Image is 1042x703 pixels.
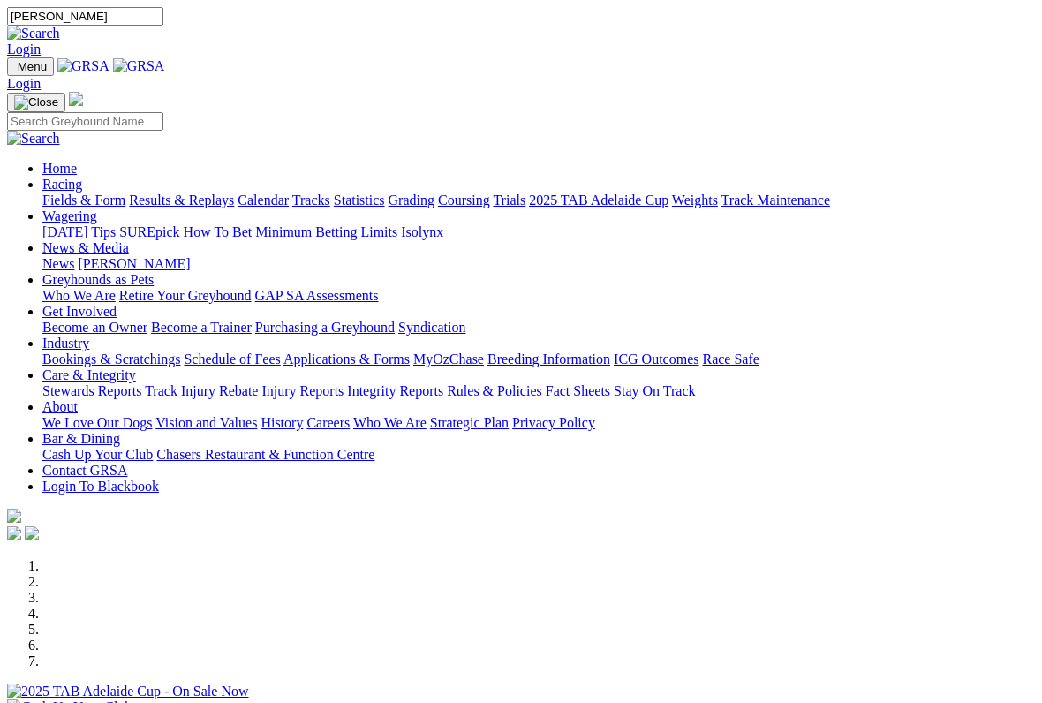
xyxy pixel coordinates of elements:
a: Vision and Values [155,415,257,430]
a: Privacy Policy [512,415,595,430]
input: Search [7,112,163,131]
a: Track Injury Rebate [145,383,258,398]
a: News [42,256,74,271]
div: Racing [42,193,1035,208]
a: GAP SA Assessments [255,288,379,303]
a: Injury Reports [261,383,344,398]
a: Industry [42,336,89,351]
img: GRSA [113,58,165,74]
a: Isolynx [401,224,443,239]
a: Schedule of Fees [184,351,280,367]
a: Race Safe [702,351,759,367]
a: Rules & Policies [447,383,542,398]
a: Get Involved [42,304,117,319]
img: logo-grsa-white.png [69,92,83,106]
div: Bar & Dining [42,447,1035,463]
a: Become a Trainer [151,320,252,335]
span: Menu [18,60,47,73]
div: Get Involved [42,320,1035,336]
a: MyOzChase [413,351,484,367]
div: Greyhounds as Pets [42,288,1035,304]
a: News & Media [42,240,129,255]
button: Toggle navigation [7,57,54,76]
a: Strategic Plan [430,415,509,430]
img: Search [7,131,60,147]
a: Who We Are [353,415,427,430]
a: [PERSON_NAME] [78,256,190,271]
img: Search [7,26,60,42]
a: Chasers Restaurant & Function Centre [156,447,374,462]
a: Racing [42,177,82,192]
a: SUREpick [119,224,179,239]
a: [DATE] Tips [42,224,116,239]
a: Careers [306,415,350,430]
a: Fact Sheets [546,383,610,398]
a: Who We Are [42,288,116,303]
a: Results & Replays [129,193,234,208]
a: Login [7,42,41,57]
a: ICG Outcomes [614,351,698,367]
a: History [260,415,303,430]
a: Trials [493,193,525,208]
a: Login To Blackbook [42,479,159,494]
a: Weights [672,193,718,208]
a: Fields & Form [42,193,125,208]
a: Coursing [438,193,490,208]
div: News & Media [42,256,1035,272]
a: Bookings & Scratchings [42,351,180,367]
a: Stay On Track [614,383,695,398]
a: Calendar [238,193,289,208]
a: Tracks [292,193,330,208]
a: Syndication [398,320,465,335]
img: GRSA [57,58,109,74]
div: Industry [42,351,1035,367]
img: 2025 TAB Adelaide Cup - On Sale Now [7,684,249,699]
img: Close [14,95,58,110]
a: Greyhounds as Pets [42,272,154,287]
a: Care & Integrity [42,367,136,382]
a: Statistics [334,193,385,208]
a: Breeding Information [487,351,610,367]
a: Retire Your Greyhound [119,288,252,303]
a: Stewards Reports [42,383,141,398]
a: Integrity Reports [347,383,443,398]
a: Applications & Forms [283,351,410,367]
div: About [42,415,1035,431]
img: twitter.svg [25,526,39,540]
a: Wagering [42,208,97,223]
a: Become an Owner [42,320,147,335]
input: Search [7,7,163,26]
img: facebook.svg [7,526,21,540]
a: Home [42,161,77,176]
div: Wagering [42,224,1035,240]
a: Track Maintenance [721,193,830,208]
a: Login [7,76,41,91]
div: Care & Integrity [42,383,1035,399]
a: Minimum Betting Limits [255,224,397,239]
a: Cash Up Your Club [42,447,153,462]
img: logo-grsa-white.png [7,509,21,523]
button: Toggle navigation [7,93,65,112]
a: About [42,399,78,414]
a: We Love Our Dogs [42,415,152,430]
a: How To Bet [184,224,253,239]
a: Purchasing a Greyhound [255,320,395,335]
a: 2025 TAB Adelaide Cup [529,193,668,208]
a: Bar & Dining [42,431,120,446]
a: Contact GRSA [42,463,127,478]
a: Grading [389,193,434,208]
